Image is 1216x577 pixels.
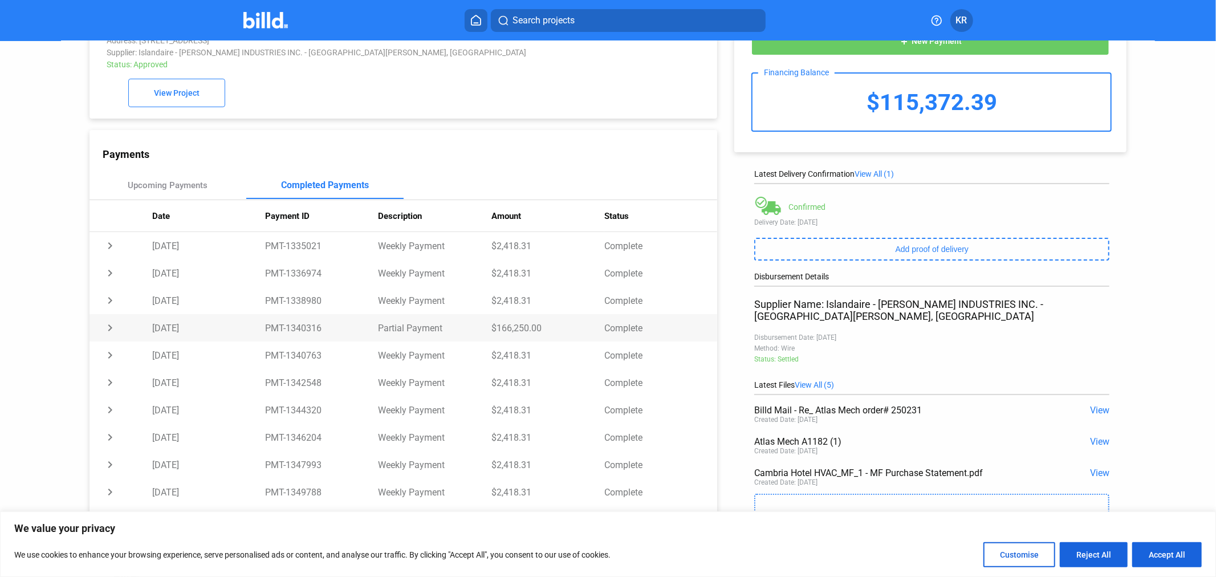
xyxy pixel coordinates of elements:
[378,478,491,506] td: Weekly Payment
[243,12,288,29] img: Billd Company Logo
[14,522,1202,535] p: We value your privacy
[265,259,378,287] td: PMT-1336974
[378,396,491,424] td: Weekly Payment
[491,396,604,424] td: $2,418.31
[152,451,265,478] td: [DATE]
[491,200,604,232] th: Amount
[754,355,1109,363] div: Status: Settled
[107,60,581,69] div: Status: Approved
[788,202,825,212] div: Confirmed
[378,200,491,232] th: Description
[513,14,575,27] span: Search projects
[265,287,378,314] td: PMT-1338980
[491,287,604,314] td: $2,418.31
[265,232,378,259] td: PMT-1335021
[491,9,766,32] button: Search projects
[265,424,378,451] td: PMT-1346204
[912,37,962,46] span: New Payment
[604,200,717,232] th: Status
[152,314,265,342] td: [DATE]
[265,506,378,533] td: PMT-1351613
[604,287,717,314] td: Complete
[1090,436,1109,447] span: View
[758,68,835,77] div: Financing Balance
[265,396,378,424] td: PMT-1344320
[956,14,967,27] span: KR
[491,259,604,287] td: $2,418.31
[751,27,1109,55] button: New Payment
[265,342,378,369] td: PMT-1340763
[1060,542,1128,567] button: Reject All
[378,342,491,369] td: Weekly Payment
[103,148,718,160] div: Payments
[754,218,1109,226] div: Delivery Date: [DATE]
[754,468,1038,478] div: Cambria Hotel HVAC_MF_1 - MF Purchase Statement.pdf
[604,369,717,396] td: Complete
[378,506,491,533] td: Weekly Payment
[152,232,265,259] td: [DATE]
[152,342,265,369] td: [DATE]
[950,9,973,32] button: KR
[491,478,604,506] td: $2,418.31
[604,259,717,287] td: Complete
[754,272,1109,281] div: Disbursement Details
[107,48,581,57] div: Supplier: Islandaire - [PERSON_NAME] INDUSTRIES INC. - [GEOGRAPHIC_DATA][PERSON_NAME], [GEOGRAPHI...
[1090,468,1109,478] span: View
[604,396,717,424] td: Complete
[855,169,894,178] span: View All (1)
[152,478,265,506] td: [DATE]
[14,548,611,562] p: We use cookies to enhance your browsing experience, serve personalised ads or content, and analys...
[491,232,604,259] td: $2,418.31
[152,396,265,424] td: [DATE]
[152,200,265,232] th: Date
[265,314,378,342] td: PMT-1340316
[754,478,818,486] div: Created Date: [DATE]
[753,74,1111,131] div: $115,372.39
[152,506,265,533] td: [DATE]
[900,37,909,46] mat-icon: add
[152,424,265,451] td: [DATE]
[152,259,265,287] td: [DATE]
[128,180,208,190] div: Upcoming Payments
[754,238,1109,261] button: Add proof of delivery
[265,451,378,478] td: PMT-1347993
[604,451,717,478] td: Complete
[378,314,491,342] td: Partial Payment
[491,424,604,451] td: $2,418.31
[754,405,1038,416] div: Billd Mail - Re_ Atlas Mech order# 250231
[491,451,604,478] td: $2,418.31
[754,169,1109,178] div: Latest Delivery Confirmation
[754,344,1109,352] div: Method: Wire
[795,380,834,389] span: View All (5)
[491,369,604,396] td: $2,418.31
[983,542,1055,567] button: Customise
[1132,542,1202,567] button: Accept All
[604,478,717,506] td: Complete
[378,259,491,287] td: Weekly Payment
[378,451,491,478] td: Weekly Payment
[754,380,1109,389] div: Latest Files
[604,314,717,342] td: Complete
[281,180,369,190] div: Completed Payments
[265,478,378,506] td: PMT-1349788
[128,79,225,107] button: View Project
[152,369,265,396] td: [DATE]
[754,334,1109,342] div: Disbursement Date: [DATE]
[604,232,717,259] td: Complete
[896,245,969,254] span: Add proof of delivery
[604,506,717,533] td: Complete
[754,436,1038,447] div: Atlas Mech A1182 (1)
[604,424,717,451] td: Complete
[378,424,491,451] td: Weekly Payment
[754,447,818,455] div: Created Date: [DATE]
[754,416,818,424] div: Created Date: [DATE]
[265,369,378,396] td: PMT-1342548
[378,287,491,314] td: Weekly Payment
[152,287,265,314] td: [DATE]
[265,200,378,232] th: Payment ID
[491,506,604,533] td: $2,418.31
[754,298,1109,322] div: Supplier Name: Islandaire - [PERSON_NAME] INDUSTRIES INC. - [GEOGRAPHIC_DATA][PERSON_NAME], [GEOG...
[491,342,604,369] td: $2,418.31
[491,314,604,342] td: $166,250.00
[154,89,200,98] span: View Project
